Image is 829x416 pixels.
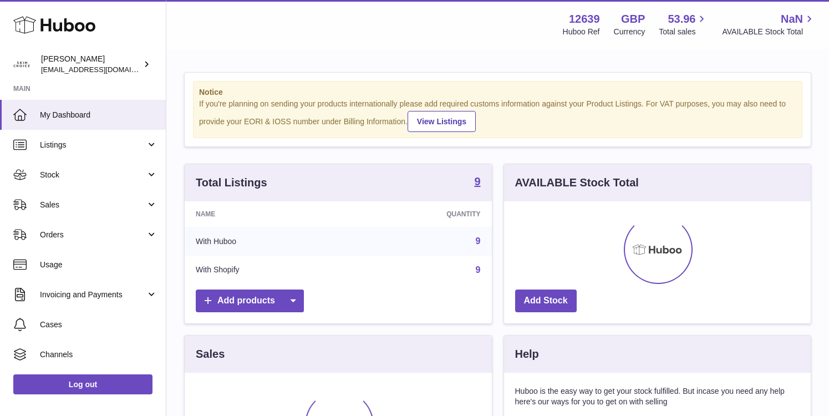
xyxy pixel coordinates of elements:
[185,227,350,256] td: With Huboo
[476,236,481,246] a: 9
[40,319,157,330] span: Cases
[408,111,476,132] a: View Listings
[722,12,816,37] a: NaN AVAILABLE Stock Total
[40,260,157,270] span: Usage
[196,290,304,312] a: Add products
[659,27,708,37] span: Total sales
[781,12,803,27] span: NaN
[41,54,141,75] div: [PERSON_NAME]
[515,386,800,407] p: Huboo is the easy way to get your stock fulfilled. But incase you need any help here's our ways f...
[40,290,146,300] span: Invoicing and Payments
[40,170,146,180] span: Stock
[722,27,816,37] span: AVAILABLE Stock Total
[614,27,645,37] div: Currency
[515,290,577,312] a: Add Stock
[196,347,225,362] h3: Sales
[563,27,600,37] div: Huboo Ref
[659,12,708,37] a: 53.96 Total sales
[196,175,267,190] h3: Total Listings
[13,374,152,394] a: Log out
[199,99,796,132] div: If you're planning on sending your products internationally please add required customs informati...
[13,56,30,73] img: admin@skinchoice.com
[515,175,639,190] h3: AVAILABLE Stock Total
[476,265,481,275] a: 9
[621,12,645,27] strong: GBP
[668,12,695,27] span: 53.96
[515,347,539,362] h3: Help
[40,349,157,360] span: Channels
[350,201,491,227] th: Quantity
[40,200,146,210] span: Sales
[41,65,163,74] span: [EMAIL_ADDRESS][DOMAIN_NAME]
[40,140,146,150] span: Listings
[40,110,157,120] span: My Dashboard
[474,176,480,187] strong: 9
[474,176,480,189] a: 9
[199,87,796,98] strong: Notice
[185,201,350,227] th: Name
[185,256,350,285] td: With Shopify
[569,12,600,27] strong: 12639
[40,230,146,240] span: Orders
